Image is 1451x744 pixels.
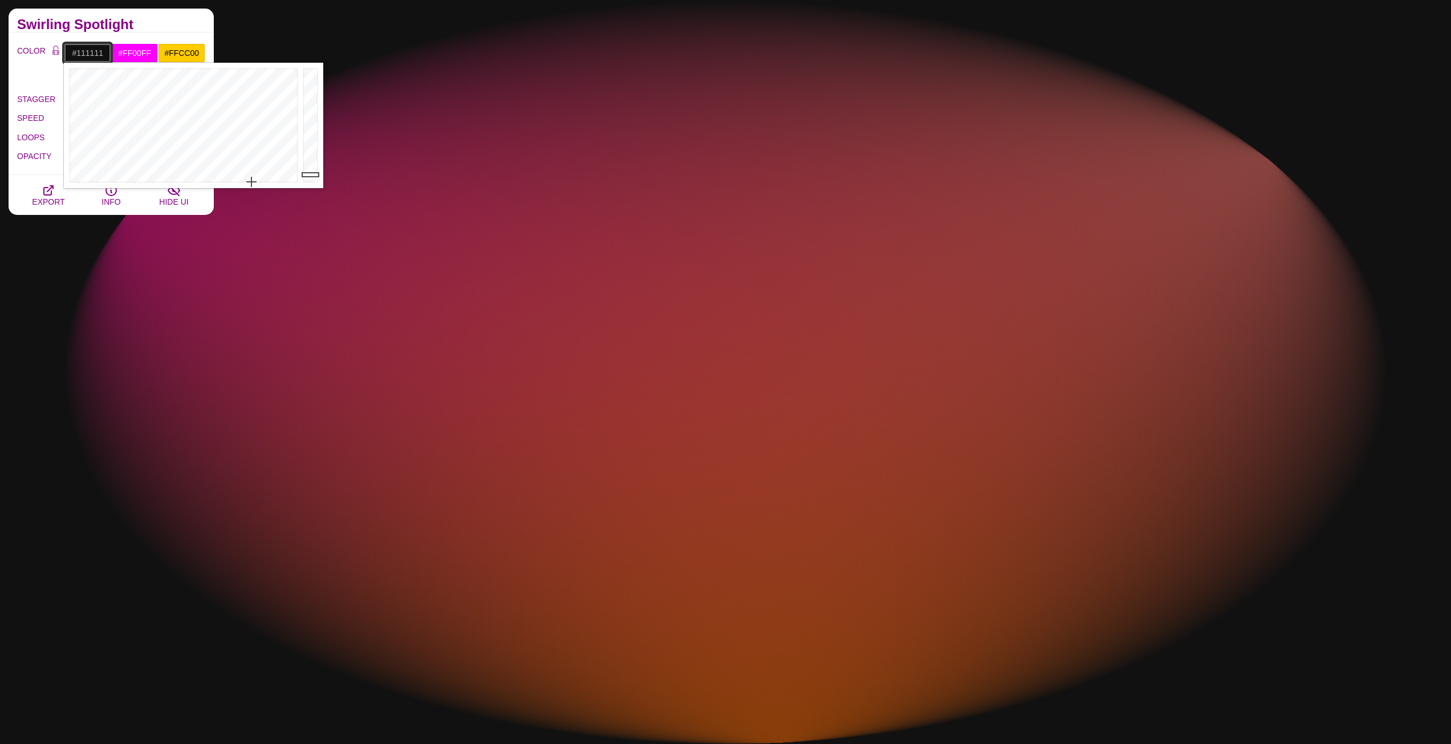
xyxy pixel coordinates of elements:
[80,175,143,215] button: INFO
[17,20,205,29] h2: Swirling Spotlight
[47,43,64,59] button: Color Lock
[17,149,64,164] label: OPACITY
[17,130,64,145] label: LOOPS
[17,175,80,215] button: EXPORT
[32,197,64,206] span: EXPORT
[17,111,64,125] label: SPEED
[101,197,120,206] span: INFO
[17,43,47,83] label: COLOR
[17,92,64,107] label: STAGGER
[143,175,205,215] button: HIDE UI
[159,197,188,206] span: HIDE UI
